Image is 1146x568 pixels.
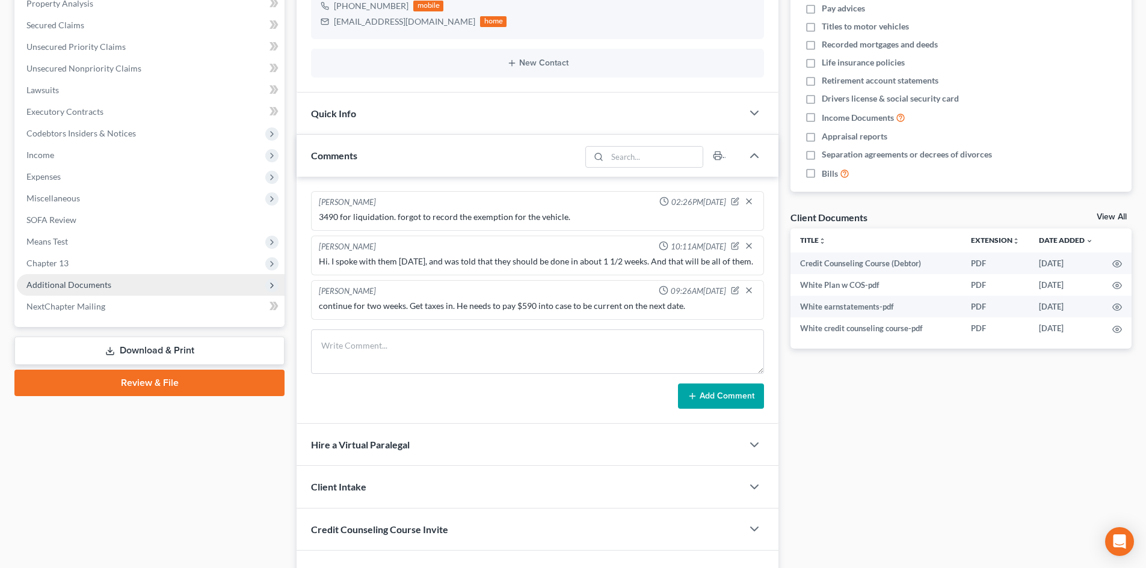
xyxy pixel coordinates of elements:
span: Pay advices [822,2,865,14]
td: PDF [961,274,1029,296]
td: White Plan w COS-pdf [790,274,961,296]
td: [DATE] [1029,274,1103,296]
td: PDF [961,296,1029,317]
div: continue for two weeks. Get taxes in. He needs to pay $590 into case to be current on the next date. [319,300,756,312]
span: Appraisal reports [822,130,887,142]
td: [DATE] [1029,317,1103,339]
span: Means Test [26,236,68,246]
td: White credit counseling course-pdf [790,317,961,339]
span: Retirement account statements [822,75,938,87]
span: Unsecured Priority Claims [26,41,126,52]
span: SOFA Review [26,215,76,225]
span: Quick Info [311,108,356,119]
span: 09:26AM[DATE] [671,286,726,297]
span: NextChapter Mailing [26,301,105,311]
a: Date Added expand_more [1039,236,1093,245]
div: [EMAIL_ADDRESS][DOMAIN_NAME] [334,16,475,28]
span: Unsecured Nonpriority Claims [26,63,141,73]
button: Add Comment [678,383,764,409]
span: 02:26PM[DATE] [671,197,726,208]
span: Comments [311,150,357,161]
a: Titleunfold_more [800,236,826,245]
td: Credit Counseling Course (Debtor) [790,252,961,274]
td: [DATE] [1029,296,1103,317]
a: Extensionunfold_more [971,236,1020,245]
td: PDF [961,252,1029,274]
td: [DATE] [1029,252,1103,274]
span: Income [26,150,54,160]
span: Hire a Virtual Paralegal [311,439,410,450]
a: SOFA Review [17,209,285,231]
a: Unsecured Priority Claims [17,36,285,58]
span: Secured Claims [26,20,84,30]
i: unfold_more [1012,237,1020,245]
span: Lawsuits [26,85,59,95]
a: Unsecured Nonpriority Claims [17,58,285,79]
span: Bills [822,168,838,180]
span: Separation agreements or decrees of divorces [822,148,992,160]
i: expand_more [1086,237,1093,245]
span: Additional Documents [26,279,111,290]
span: Executory Contracts [26,106,103,117]
a: Download & Print [14,337,285,365]
span: Chapter 13 [26,258,69,268]
div: [PERSON_NAME] [319,197,376,209]
span: Drivers license & social security card [822,93,959,105]
div: Client Documents [790,211,867,224]
span: Codebtors Insiders & Notices [26,128,136,138]
div: Open Intercom Messenger [1105,527,1134,556]
span: Client Intake [311,481,366,492]
a: Secured Claims [17,14,285,36]
div: [PERSON_NAME] [319,241,376,253]
td: PDF [961,317,1029,339]
span: Expenses [26,171,61,182]
span: 10:11AM[DATE] [671,241,726,252]
input: Search... [608,147,703,167]
span: Life insurance policies [822,56,905,69]
button: New Contact [321,58,754,68]
span: Recorded mortgages and deeds [822,38,938,50]
a: View All [1097,213,1127,221]
a: Executory Contracts [17,101,285,123]
a: Review & File [14,370,285,396]
span: Titles to motor vehicles [822,20,909,32]
span: Miscellaneous [26,193,80,203]
i: unfold_more [819,237,826,245]
div: mobile [413,1,443,11]
div: home [480,16,507,27]
td: White earnstatements-pdf [790,296,961,317]
a: Lawsuits [17,79,285,101]
div: [PERSON_NAME] [319,286,376,298]
span: Income Documents [822,112,894,124]
div: 3490 for liquidation. forgot to record the exemption for the vehicle. [319,211,756,223]
span: Credit Counseling Course Invite [311,524,448,535]
div: Hi. I spoke with them [DATE], and was told that they should be done in about 1 1/2 weeks. And tha... [319,255,756,267]
a: NextChapter Mailing [17,296,285,317]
